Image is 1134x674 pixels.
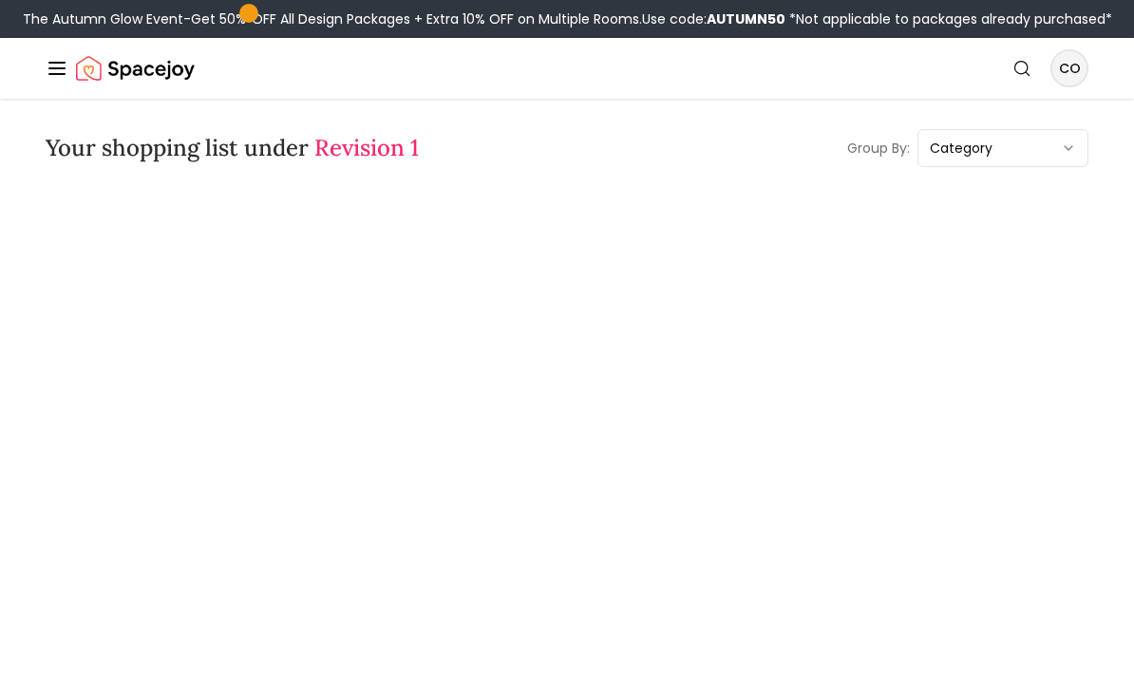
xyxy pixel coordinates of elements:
[707,9,785,28] b: AUTUMN50
[847,139,910,158] p: Group By:
[76,49,195,87] img: Spacejoy Logo
[76,49,195,87] a: Spacejoy
[785,9,1112,28] span: *Not applicable to packages already purchased*
[314,133,419,162] span: Revision 1
[23,9,1112,28] div: The Autumn Glow Event-Get 50% OFF All Design Packages + Extra 10% OFF on Multiple Rooms.
[642,9,785,28] span: Use code:
[1050,49,1088,87] button: CO
[46,133,419,163] h3: Your shopping list under
[46,38,1088,99] nav: Global
[1052,51,1087,85] span: CO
